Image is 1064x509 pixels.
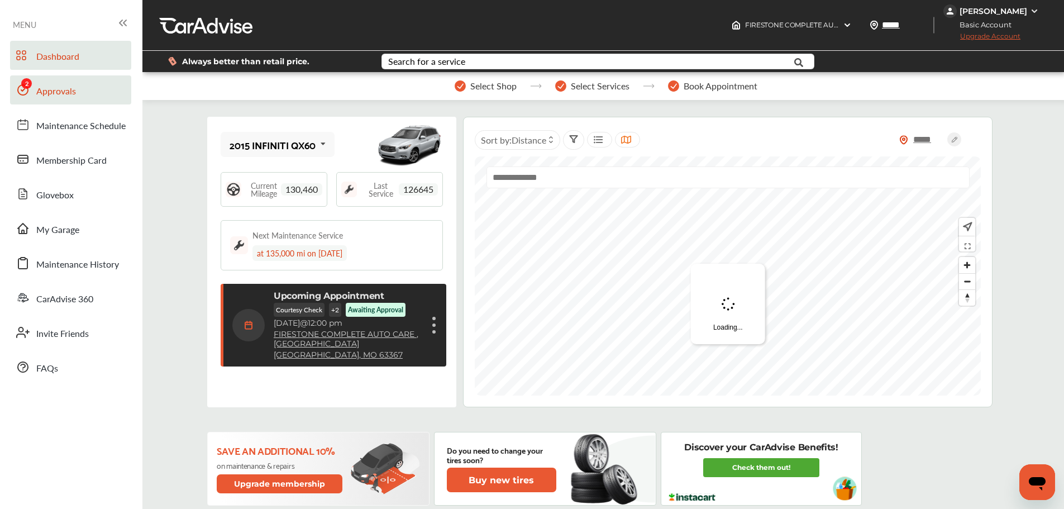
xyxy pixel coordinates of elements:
[274,350,403,360] a: [GEOGRAPHIC_DATA], MO 63367
[36,84,76,99] span: Approvals
[470,81,517,91] span: Select Shop
[13,20,36,29] span: MENU
[961,221,972,233] img: recenter.ce011a49.svg
[447,445,556,464] p: Do you need to change your tires soon?
[684,81,757,91] span: Book Appointment
[447,468,559,492] a: Buy new tires
[362,182,399,197] span: Last Service
[308,318,342,328] span: 12:00 pm
[232,309,265,341] img: calendar-icon.35d1de04.svg
[10,41,131,70] a: Dashboard
[933,17,934,34] img: header-divider.bc55588e.svg
[10,318,131,347] a: Invite Friends
[10,145,131,174] a: Membership Card
[745,21,1044,29] span: FIRESTONE COMPLETE AUTO CARE , [GEOGRAPHIC_DATA] [GEOGRAPHIC_DATA] , MO 63367
[226,182,241,197] img: steering_logo
[667,493,717,501] img: instacart-logo.217963cc.svg
[570,429,643,508] img: new-tire.a0c7fe23.svg
[274,318,300,328] span: [DATE]
[943,32,1020,46] span: Upgrade Account
[899,135,908,145] img: location_vector_orange.38f05af8.svg
[274,330,422,349] a: FIRESTONE COMPLETE AUTO CARE ,[GEOGRAPHIC_DATA]
[447,468,556,492] button: Buy new tires
[530,84,542,88] img: stepper-arrow.e24c07c6.svg
[10,353,131,382] a: FAQs
[10,179,131,208] a: Glovebox
[252,230,343,241] div: Next Maintenance Service
[217,444,345,456] p: Save an additional 10%
[1019,464,1055,500] iframe: Button to launch messaging window
[10,214,131,243] a: My Garage
[481,134,546,146] span: Sort by :
[274,291,384,301] p: Upcoming Appointment
[36,154,107,168] span: Membership Card
[351,443,420,495] img: update-membership.81812027.svg
[168,56,176,66] img: dollor_label_vector.a70140d1.svg
[10,249,131,278] a: Maintenance History
[455,80,466,92] img: stepper-checkmark.b5569197.svg
[36,327,89,341] span: Invite Friends
[36,361,58,376] span: FAQs
[348,305,403,315] p: Awaiting Approval
[959,274,975,289] span: Zoom out
[643,84,655,88] img: stepper-arrow.e24c07c6.svg
[959,289,975,306] button: Reset bearing to north
[252,245,347,261] div: at 135,000 mi on [DATE]
[281,183,322,196] span: 130,460
[388,57,465,66] div: Search for a service
[555,80,566,92] img: stepper-checkmark.b5569197.svg
[668,80,679,92] img: stepper-checkmark.b5569197.svg
[691,264,765,344] div: Loading...
[217,461,345,470] p: on maintenance & repairs
[36,119,126,134] span: Maintenance Schedule
[833,477,857,501] img: instacart-vehicle.0979a191.svg
[10,110,131,139] a: Maintenance Schedule
[1030,7,1039,16] img: WGsFRI8htEPBVLJbROoPRyZpYNWhNONpIPPETTm6eUC0GeLEiAAAAAElFTkSuQmCC
[182,58,309,65] span: Always better than retail price.
[959,273,975,289] button: Zoom out
[571,81,629,91] span: Select Services
[36,292,93,307] span: CarAdvise 360
[944,19,1020,31] span: Basic Account
[36,223,79,237] span: My Garage
[959,290,975,306] span: Reset bearing to north
[684,441,838,454] p: Discover your CarAdvise Benefits!
[870,21,879,30] img: location_vector.a44bc228.svg
[10,283,131,312] a: CarAdvise 360
[341,182,357,197] img: maintenance_logo
[376,120,443,170] img: mobile_8980_st0640_046.jpg
[230,236,248,254] img: maintenance_logo
[399,183,438,196] span: 126645
[959,257,975,273] button: Zoom in
[274,303,325,317] p: Courtesy Check
[843,21,852,30] img: header-down-arrow.9dd2ce7d.svg
[943,4,957,18] img: jVpblrzwTbfkPYzPPzSLxeg0AAAAASUVORK5CYII=
[10,75,131,104] a: Approvals
[36,258,119,272] span: Maintenance History
[36,50,79,64] span: Dashboard
[230,139,316,150] div: 2015 INFINITI QX60
[300,318,308,328] span: @
[36,188,74,203] span: Glovebox
[475,156,981,396] canvas: Map
[329,303,341,317] p: + 2
[703,458,819,477] a: Check them out!
[512,134,546,146] span: Distance
[732,21,741,30] img: header-home-logo.8d720a4f.svg
[960,6,1027,16] div: [PERSON_NAME]
[247,182,281,197] span: Current Mileage
[217,474,343,493] button: Upgrade membership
